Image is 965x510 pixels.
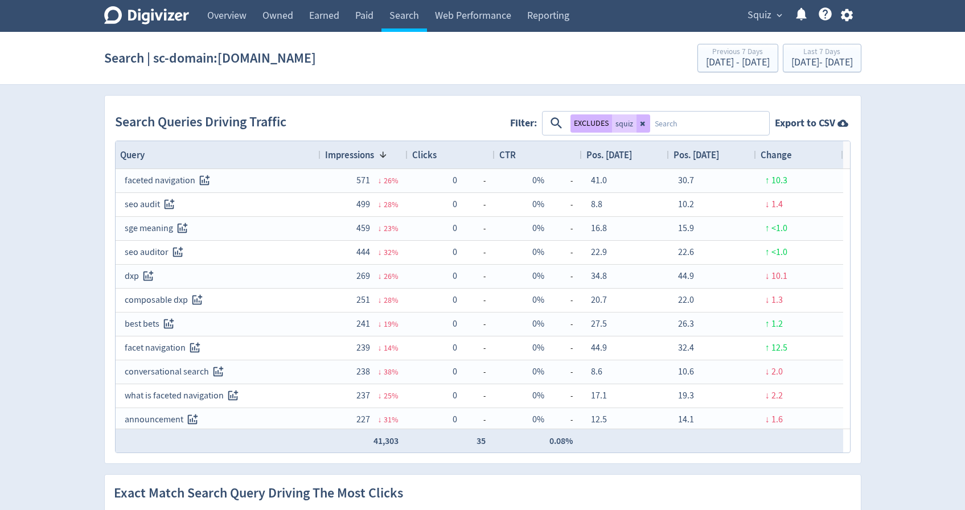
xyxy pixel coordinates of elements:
span: 0 [453,246,457,258]
span: ↓ [765,199,770,210]
span: Change [761,149,792,161]
span: ↑ [765,223,770,234]
h2: Search Queries Driving Traffic [115,113,291,132]
span: - [457,289,486,311]
span: 44.9 [591,342,607,353]
span: - [457,170,486,192]
span: 19.3 [678,390,694,401]
h2: Exact Match Search Query Driving The Most Clicks [114,484,403,503]
div: Last 7 Days [791,48,853,57]
div: seo auditor [125,241,311,264]
span: 32 % [384,247,399,257]
span: <1.0 [771,246,787,258]
span: 32.4 [678,342,694,353]
span: 571 [356,175,370,186]
span: 269 [356,270,370,282]
span: 41,303 [373,435,399,447]
span: 0 [453,294,457,306]
span: 26.3 [678,318,694,330]
div: announcement [125,409,311,431]
span: ↓ [765,294,770,306]
span: 0 [453,318,457,330]
span: 28 % [384,295,399,305]
span: 0 [453,199,457,210]
span: 1.2 [771,318,783,330]
span: 0% [532,246,544,258]
span: ↓ [765,390,770,401]
span: - [544,313,573,335]
div: seo audit [125,194,311,216]
span: 0% [532,175,544,186]
span: 0% [532,342,544,353]
span: Clicks [412,149,437,161]
span: - [457,361,486,383]
span: 227 [356,414,370,425]
span: squiz [615,120,633,127]
span: 8.8 [591,199,602,210]
span: - [457,241,486,264]
span: 10.2 [678,199,694,210]
span: 20.7 [591,294,607,306]
span: ↓ [765,270,770,282]
span: - [544,361,573,383]
span: 237 [356,390,370,401]
button: Track this search query [160,195,179,214]
span: - [544,170,573,192]
span: - [544,289,573,311]
span: 0 [453,342,457,353]
span: ↓ [378,414,382,425]
span: 23 % [384,223,399,233]
div: Previous 7 Days [706,48,770,57]
span: 0 [453,414,457,425]
span: 17.1 [591,390,607,401]
span: Squiz [748,6,771,24]
span: 26 % [384,175,399,186]
span: 0% [532,390,544,401]
button: Track this search query [209,363,228,381]
strong: Export to CSV [775,116,835,130]
button: Squiz [744,6,785,24]
button: EXCLUDES [570,114,612,133]
span: 15.9 [678,223,694,234]
span: Impressions [325,149,374,161]
span: ↓ [378,343,382,353]
span: ↓ [765,414,770,425]
span: 10.3 [771,175,787,186]
button: Track this search query [188,291,207,310]
span: 14 % [384,343,399,353]
button: Previous 7 Days[DATE] - [DATE] [697,44,778,72]
button: Track this search query [224,386,243,405]
span: 38 % [384,367,399,377]
span: ↓ [378,199,382,209]
span: - [457,385,486,407]
span: 22.6 [678,246,694,258]
span: - [544,241,573,264]
span: 25 % [384,390,399,401]
span: 35 [477,435,486,447]
span: 22.0 [678,294,694,306]
span: ↑ [765,175,770,186]
span: - [544,385,573,407]
span: - [544,265,573,287]
span: ↓ [378,247,382,257]
button: Last 7 Days[DATE]- [DATE] [783,44,861,72]
span: 1.4 [771,199,783,210]
span: ↓ [765,366,770,377]
button: Track this search query [183,410,202,429]
span: 26 % [384,271,399,281]
span: 0% [532,223,544,234]
span: 41.0 [591,175,607,186]
span: ↑ [765,246,770,258]
span: 14.1 [678,414,694,425]
span: 12.5 [591,414,607,425]
span: ↑ [765,318,770,330]
div: sge meaning [125,217,311,240]
span: 241 [356,318,370,330]
span: - [544,194,573,216]
span: 34.8 [591,270,607,282]
span: ↓ [378,390,382,401]
span: 22.9 [591,246,607,258]
span: 0 [453,223,457,234]
span: 1.3 [771,294,783,306]
button: Track this search query [173,219,192,238]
